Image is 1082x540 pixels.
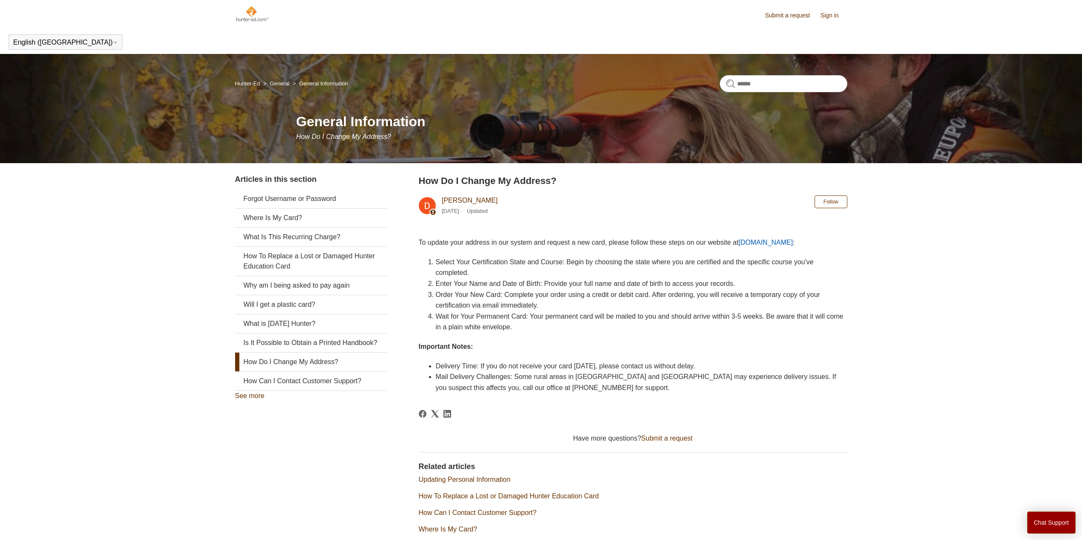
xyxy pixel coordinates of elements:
li: Select Your Certification State and Course: Begin by choosing the state where you are certified a... [436,257,847,278]
time: 03/04/2024, 09:52 [442,208,459,214]
a: [PERSON_NAME] [442,197,498,204]
li: General [261,80,291,87]
a: How To Replace a Lost or Damaged Hunter Education Card [235,247,388,276]
li: Delivery Time: If you do not receive your card [DATE], please contact us without delay. [436,361,847,372]
a: General [270,80,290,87]
li: Mail Delivery Challenges: Some rural areas in [GEOGRAPHIC_DATA] and [GEOGRAPHIC_DATA] may experie... [436,371,847,393]
li: Order Your New Card: Complete your order using a credit or debit card. After ordering, you will r... [436,289,847,311]
div: Have more questions? [419,433,847,444]
a: Where Is My Card? [419,526,477,533]
a: Submit a request [641,435,693,442]
svg: Share this page on LinkedIn [443,410,451,418]
a: Why am I being asked to pay again [235,276,388,295]
img: Hunter-Ed Help Center home page [235,5,270,22]
a: How Do I Change My Address? [235,353,388,371]
li: Enter Your Name and Date of Birth: Provide your full name and date of birth to access your records. [436,278,847,289]
svg: Share this page on X Corp [431,410,439,418]
li: Hunter-Ed [235,80,262,87]
a: Will I get a plastic card? [235,295,388,314]
a: Facebook [419,410,426,418]
button: English ([GEOGRAPHIC_DATA]) [13,39,118,46]
a: How Can I Contact Customer Support? [235,372,388,390]
h2: Related articles [419,461,847,472]
strong: Important Notes: [419,343,473,350]
a: Updating Personal Information [419,476,511,483]
a: What Is This Recurring Charge? [235,228,388,246]
a: Is It Possible to Obtain a Printed Handbook? [235,334,388,352]
li: Updated [467,208,488,214]
h2: How Do I Change My Address? [419,174,847,188]
a: General Information [299,80,348,87]
a: X Corp [431,410,439,418]
p: To update your address in our system and request a new card, please follow these steps on our web... [419,237,847,248]
span: How Do I Change My Address? [296,133,392,140]
input: Search [720,75,847,92]
a: Submit a request [765,11,818,20]
a: How To Replace a Lost or Damaged Hunter Education Card [419,492,599,500]
li: Wait for Your Permanent Card: Your permanent card will be mailed to you and should arrive within ... [436,311,847,333]
a: What is [DATE] Hunter? [235,314,388,333]
a: See more [235,392,264,399]
a: Sign in [821,11,847,20]
svg: Share this page on Facebook [419,410,426,418]
h1: General Information [296,111,847,132]
span: Articles in this section [235,175,317,184]
a: Hunter-Ed [235,80,260,87]
button: Follow Article [815,195,847,208]
li: General Information [291,80,348,87]
a: [DOMAIN_NAME] [738,239,793,246]
a: Where Is My Card? [235,209,388,227]
button: Chat Support [1027,512,1076,534]
a: LinkedIn [443,410,451,418]
a: Forgot Username or Password [235,189,388,208]
a: How Can I Contact Customer Support? [419,509,537,516]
